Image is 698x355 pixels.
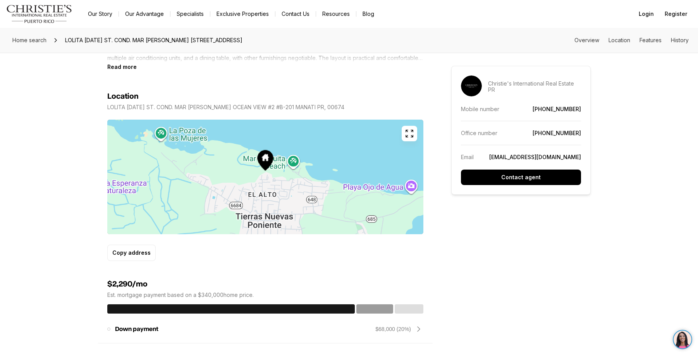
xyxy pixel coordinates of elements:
[107,280,423,289] h4: $2,290/mo
[107,104,344,110] p: LOLITA [DATE] ST. COND. MAR [PERSON_NAME] OCEAN VIEW #2 #B-201 MANATI PR, 00674
[107,92,139,101] h4: Location
[533,106,581,112] a: [PHONE_NUMBER]
[62,34,246,46] span: LOLITA [DATE] ST. COND. MAR [PERSON_NAME] [STREET_ADDRESS]
[461,154,474,160] p: Email
[9,34,50,46] a: Home search
[107,292,423,298] p: Est. mortgage payment based on a $340,000 home price.
[461,106,499,112] p: Mobile number
[6,5,72,23] img: logo
[5,5,22,22] img: be3d4b55-7850-4bcb-9297-a2f9cd376e78.png
[501,174,541,180] p: Contact agent
[107,120,423,234] img: Map of LOLITA NATAL ST. COND. MAR CHIQUITA OCEAN VIEW #2 #B-201, MANATI PR, 00674
[488,81,581,93] p: Christie's International Real Estate PR
[489,154,581,160] a: [EMAIL_ADDRESS][DOMAIN_NAME]
[316,9,356,19] a: Resources
[107,320,423,338] div: Down payment$68,000 (20%)
[461,170,581,185] button: Contact agent
[12,37,46,43] span: Home search
[609,37,630,43] a: Skip to: Location
[275,9,316,19] button: Contact Us
[170,9,210,19] a: Specialists
[112,250,151,256] p: Copy address
[665,11,687,17] span: Register
[356,9,380,19] a: Blog
[640,37,662,43] a: Skip to: Features
[107,245,156,261] button: Copy address
[115,326,158,332] p: Down payment
[375,325,411,333] div: $68,000 (20%)
[119,9,170,19] a: Our Advantage
[671,37,689,43] a: Skip to: History
[210,9,275,19] a: Exclusive Properties
[660,6,692,22] button: Register
[574,37,689,43] nav: Page section menu
[533,130,581,136] a: [PHONE_NUMBER]
[461,130,497,136] p: Office number
[107,63,137,70] button: Read more
[574,37,599,43] a: Skip to: Overview
[82,9,119,19] a: Our Story
[639,11,654,17] span: Login
[634,6,658,22] button: Login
